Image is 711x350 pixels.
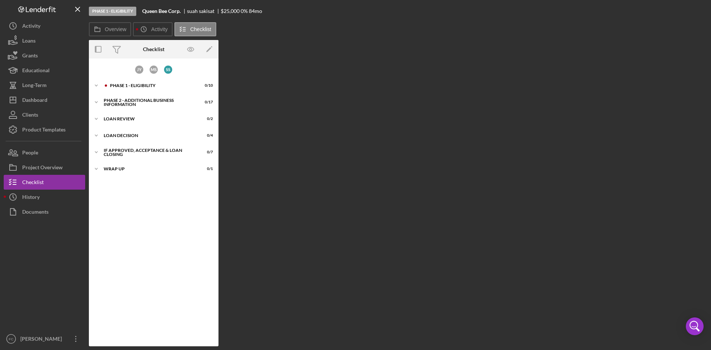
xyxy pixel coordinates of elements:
[164,66,172,74] div: s s
[104,167,194,171] div: Wrap up
[200,167,213,171] div: 0 / 1
[187,8,221,14] div: suah sakisat
[4,33,85,48] button: Loans
[22,204,49,221] div: Documents
[221,8,240,14] span: $25,000
[150,66,158,74] div: M S
[4,107,85,122] button: Clients
[22,107,38,124] div: Clients
[19,331,67,348] div: [PERSON_NAME]
[22,190,40,206] div: History
[104,133,194,138] div: Loan decision
[4,48,85,63] button: Grants
[4,122,85,137] button: Product Templates
[110,83,194,88] div: Phase 1 - Eligibility
[143,46,164,52] div: Checklist
[4,190,85,204] button: History
[190,26,211,32] label: Checklist
[104,117,194,121] div: Loan Review
[4,160,85,175] button: Project Overview
[22,160,63,177] div: Project Overview
[200,133,213,138] div: 0 / 4
[104,98,194,107] div: Phase 2 - Additional Business Information
[249,8,262,14] div: 84 mo
[22,48,38,65] div: Grants
[200,83,213,88] div: 0 / 10
[151,26,167,32] label: Activity
[174,22,216,36] button: Checklist
[4,78,85,93] button: Long-Term
[22,145,38,162] div: People
[200,117,213,121] div: 0 / 2
[4,63,85,78] button: Educational
[105,26,126,32] label: Overview
[133,22,172,36] button: Activity
[4,93,85,107] button: Dashboard
[142,8,181,14] b: Queen Bee Corp.
[89,7,136,16] div: Phase 1 - Eligibility
[4,204,85,219] button: Documents
[22,63,50,80] div: Educational
[9,337,14,341] text: FC
[22,122,66,139] div: Product Templates
[4,331,85,346] button: FC[PERSON_NAME]
[4,19,85,33] button: Activity
[22,19,40,35] div: Activity
[4,175,85,190] button: Checklist
[4,145,85,160] button: People
[104,148,194,157] div: If approved, acceptance & loan closing
[22,93,47,109] div: Dashboard
[22,175,44,191] div: Checklist
[22,33,36,50] div: Loans
[22,78,47,94] div: Long-Term
[686,317,704,335] div: Open Intercom Messenger
[89,22,131,36] button: Overview
[135,66,143,74] div: J Y
[200,100,213,104] div: 0 / 17
[241,8,248,14] div: 0 %
[200,150,213,154] div: 0 / 7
